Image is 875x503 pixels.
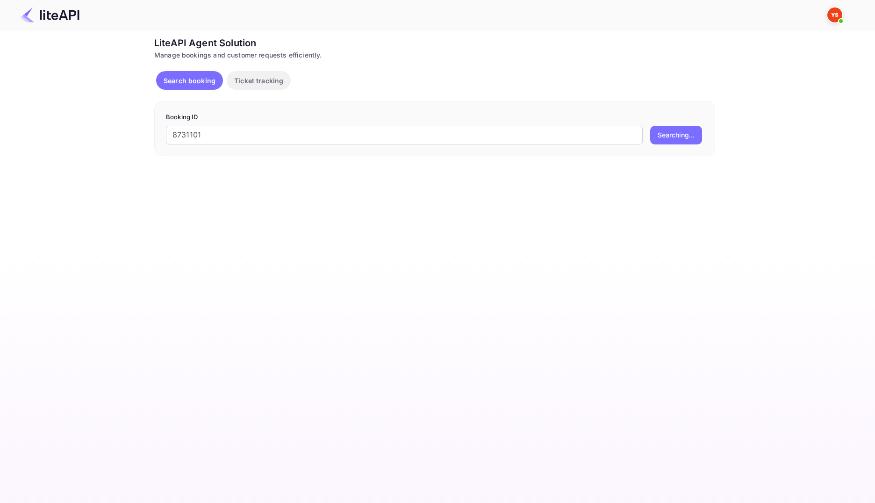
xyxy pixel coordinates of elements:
img: Yandex Support [827,7,842,22]
img: LiteAPI Logo [21,7,79,22]
p: Ticket tracking [234,76,283,86]
button: Searching... [650,126,702,144]
input: Enter Booking ID (e.g., 63782194) [166,126,643,144]
div: LiteAPI Agent Solution [154,36,715,50]
p: Booking ID [166,113,703,122]
p: Search booking [164,76,215,86]
div: Manage bookings and customer requests efficiently. [154,50,715,60]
